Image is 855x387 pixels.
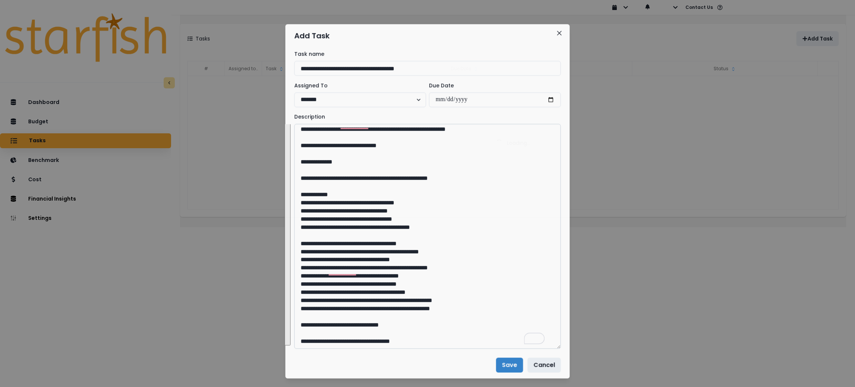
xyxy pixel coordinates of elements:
textarea: To enrich screen reader interactions, please activate Accessibility in Grammarly extension settings [294,124,561,348]
label: Due Date [429,82,556,90]
button: Save [496,358,523,373]
header: Add Task [285,24,570,47]
button: Cancel [527,358,561,373]
label: Description [294,113,556,121]
label: Assigned To [294,82,422,90]
label: Task name [294,50,556,58]
button: Close [553,27,565,39]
